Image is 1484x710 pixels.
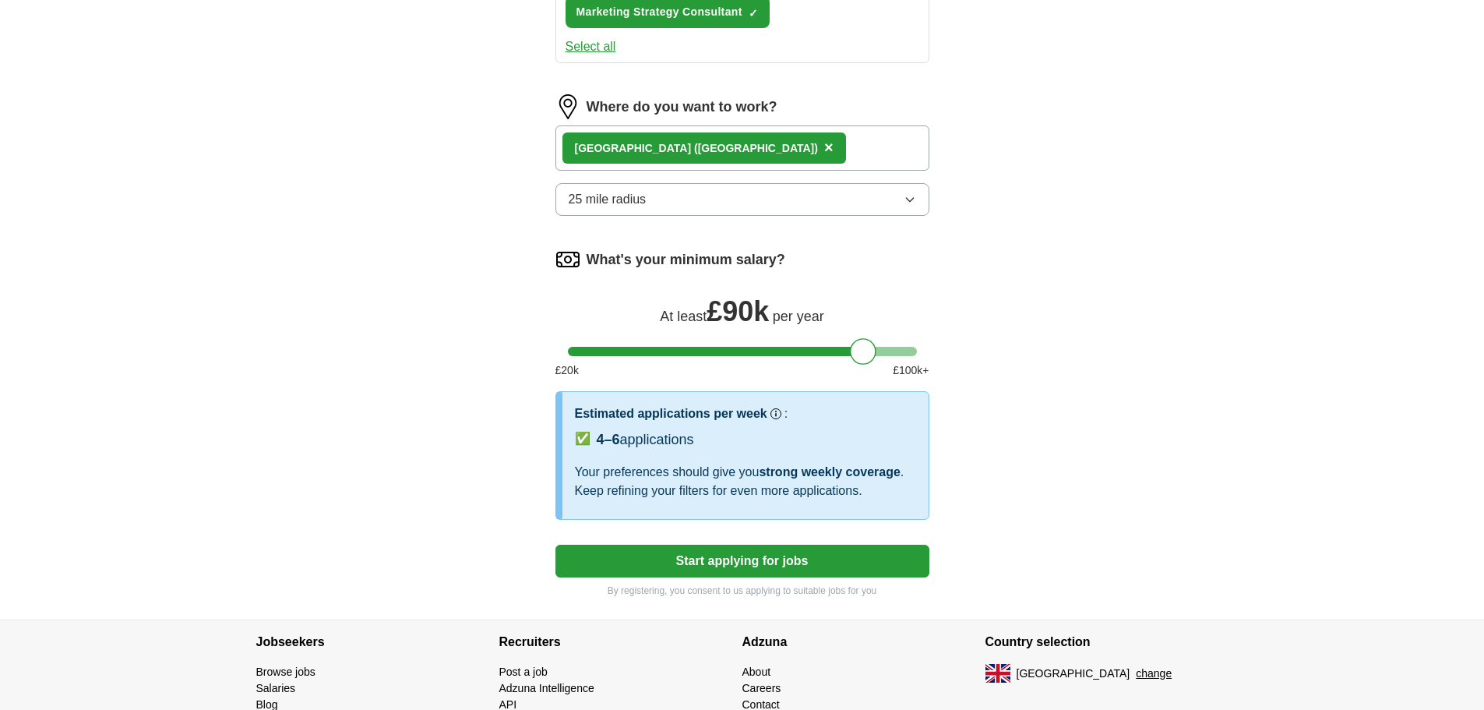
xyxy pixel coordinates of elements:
[575,142,692,154] strong: [GEOGRAPHIC_DATA]
[569,190,647,209] span: 25 mile radius
[555,183,929,216] button: 25 mile radius
[587,97,777,118] label: Where do you want to work?
[575,429,590,448] span: ✅
[1017,666,1130,682] span: [GEOGRAPHIC_DATA]
[575,463,916,500] div: Your preferences should give you . Keep refining your filters for even more applications.
[499,666,548,678] a: Post a job
[742,666,771,678] a: About
[773,309,824,324] span: per year
[707,295,769,327] span: £ 90k
[749,7,758,19] span: ✓
[784,404,788,423] h3: :
[694,142,818,154] span: ([GEOGRAPHIC_DATA])
[824,136,834,160] button: ×
[587,249,785,270] label: What's your minimum salary?
[575,404,767,423] h3: Estimated applications per week
[985,620,1228,664] h4: Country selection
[555,545,929,578] button: Start applying for jobs
[985,664,1010,683] img: UK flag
[576,4,742,20] span: Marketing Strategy Consultant
[824,139,834,156] span: ×
[742,682,781,694] a: Careers
[256,666,315,678] a: Browse jobs
[256,682,296,694] a: Salaries
[597,429,694,450] div: applications
[759,465,900,479] span: strong weekly coverage
[597,432,620,447] span: 4–6
[499,682,594,694] a: Adzuna Intelligence
[555,584,929,598] p: By registering, you consent to us applying to suitable jobs for you
[660,309,707,324] span: At least
[555,362,579,379] span: £ 20 k
[555,247,580,272] img: salary.png
[1136,666,1172,682] button: change
[566,37,616,56] button: Select all
[555,94,580,119] img: location.png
